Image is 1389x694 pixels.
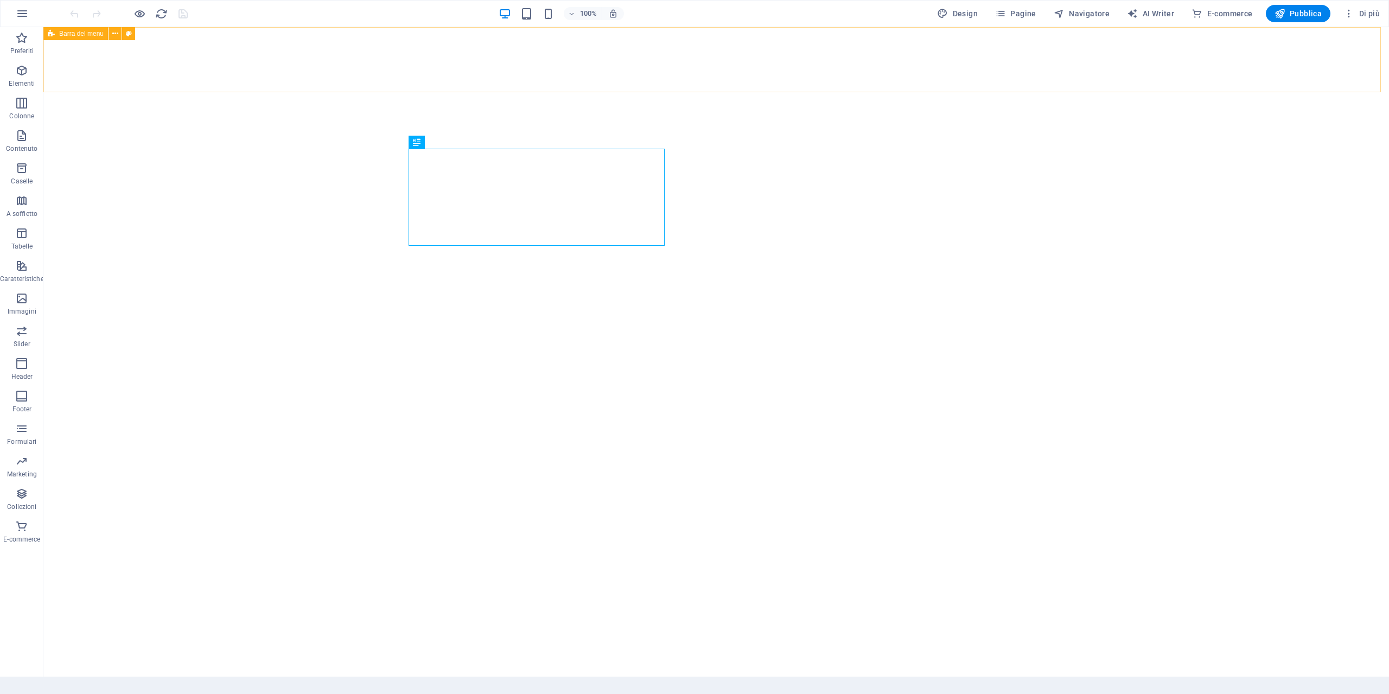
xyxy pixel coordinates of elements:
[1054,8,1110,19] span: Navigatore
[1339,5,1384,22] button: Di più
[995,8,1036,19] span: Pagine
[7,437,36,446] p: Formulari
[155,7,168,20] button: reload
[3,535,40,544] p: E-commerce
[133,7,146,20] button: Clicca qui per lasciare la modalità di anteprima e continuare la modifica
[1343,8,1380,19] span: Di più
[937,8,978,19] span: Design
[11,242,33,251] p: Tabelle
[7,502,36,511] p: Collezioni
[608,9,618,18] i: Quando ridimensioni, regola automaticamente il livello di zoom in modo che corrisponda al disposi...
[564,7,602,20] button: 100%
[1266,5,1331,22] button: Pubblica
[6,144,37,153] p: Contenuto
[580,7,597,20] h6: 100%
[933,5,982,22] div: Design (Ctrl+Alt+Y)
[9,112,34,120] p: Colonne
[8,307,36,316] p: Immagini
[1127,8,1174,19] span: AI Writer
[991,5,1041,22] button: Pagine
[1275,8,1322,19] span: Pubblica
[12,405,32,413] p: Footer
[933,5,982,22] button: Design
[1123,5,1178,22] button: AI Writer
[1049,5,1114,22] button: Navigatore
[9,79,35,88] p: Elementi
[11,372,33,381] p: Header
[7,470,37,479] p: Marketing
[1187,5,1257,22] button: E-commerce
[11,177,33,186] p: Caselle
[155,8,168,20] i: Ricarica la pagina
[7,209,37,218] p: A soffietto
[10,47,34,55] p: Preferiti
[14,340,30,348] p: Slider
[59,30,104,37] span: Barra del menu
[1192,8,1252,19] span: E-commerce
